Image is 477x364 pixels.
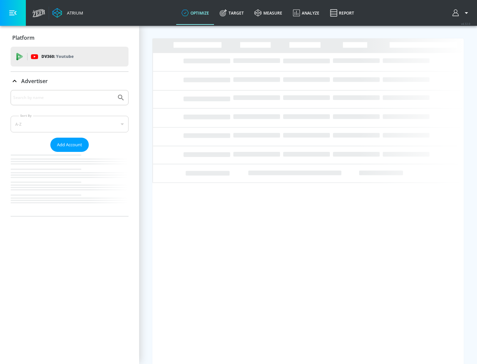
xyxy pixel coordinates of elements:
[11,152,129,216] nav: list of Advertiser
[12,34,34,41] p: Platform
[57,141,82,149] span: Add Account
[11,116,129,132] div: A-Z
[249,1,288,25] a: measure
[19,114,33,118] label: Sort By
[13,93,114,102] input: Search by name
[11,47,129,67] div: DV360: Youtube
[52,8,83,18] a: Atrium
[214,1,249,25] a: Target
[288,1,325,25] a: Analyze
[461,22,470,25] span: v 4.32.0
[56,53,74,60] p: Youtube
[11,90,129,216] div: Advertiser
[325,1,359,25] a: Report
[50,138,89,152] button: Add Account
[64,10,83,16] div: Atrium
[176,1,214,25] a: optimize
[41,53,74,60] p: DV360:
[21,77,48,85] p: Advertiser
[11,28,129,47] div: Platform
[11,72,129,90] div: Advertiser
